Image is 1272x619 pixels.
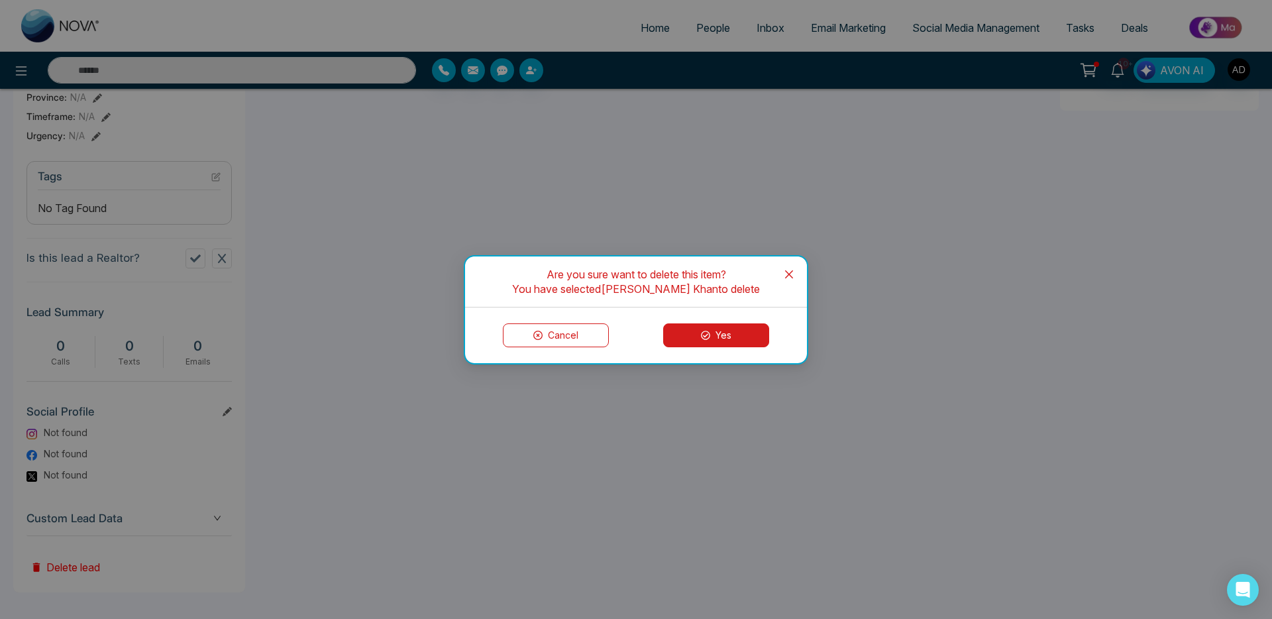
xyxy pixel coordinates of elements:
[1227,574,1259,606] div: Open Intercom Messenger
[503,323,609,347] button: Cancel
[663,323,769,347] button: Yes
[771,256,807,292] button: Close
[784,269,794,280] span: close
[492,267,780,296] div: Are you sure want to delete this item? You have selected [PERSON_NAME] Khan to delete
